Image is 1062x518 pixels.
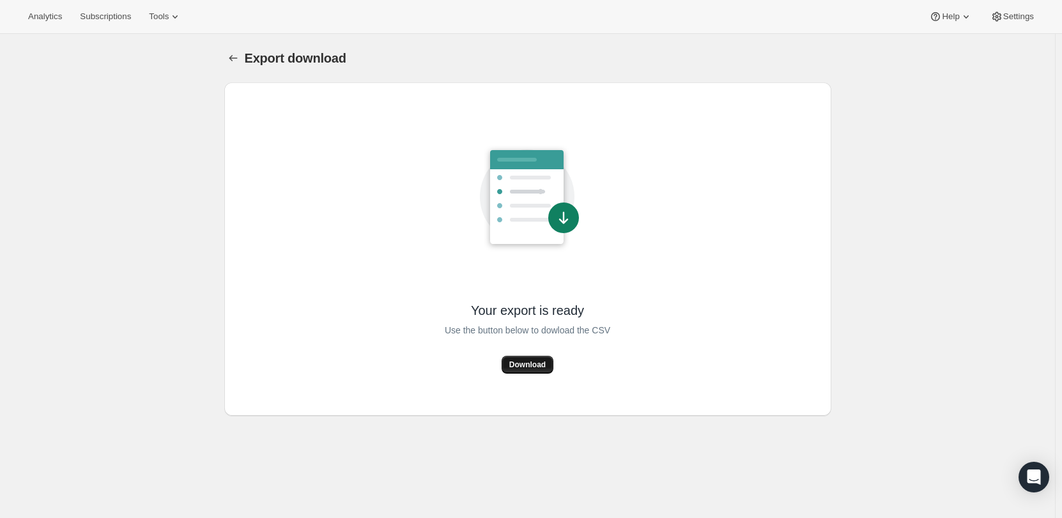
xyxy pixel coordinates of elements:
button: Download [502,356,553,374]
span: Export download [245,51,346,65]
div: Open Intercom Messenger [1019,462,1049,492]
span: Download [509,360,546,370]
span: Settings [1003,11,1034,22]
button: Tools [141,8,189,26]
span: Subscriptions [80,11,131,22]
button: Settings [983,8,1042,26]
button: Help [921,8,980,26]
span: Use the button below to dowload the CSV [445,323,610,338]
button: Analytics [20,8,70,26]
span: Analytics [28,11,62,22]
span: Help [942,11,959,22]
span: Your export is ready [471,302,584,319]
button: Subscriptions [72,8,139,26]
button: Export download [224,49,242,67]
span: Tools [149,11,169,22]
